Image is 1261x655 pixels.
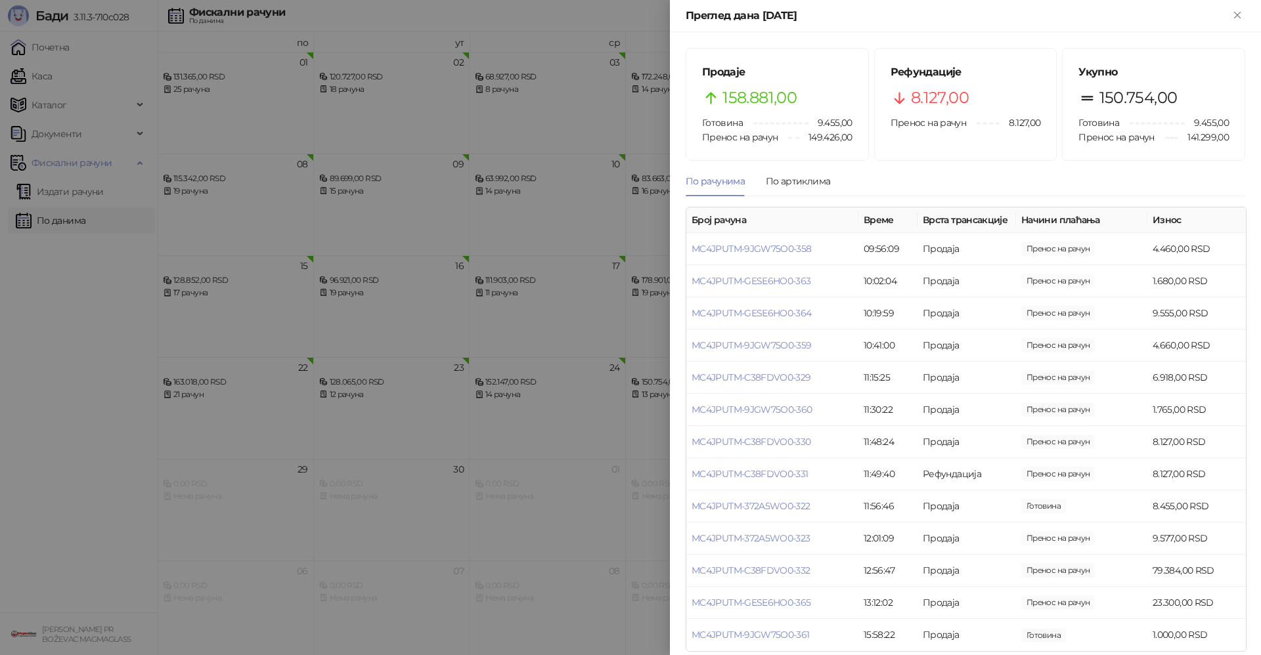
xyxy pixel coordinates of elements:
a: MC4JPUTM-372A5WO0-322 [692,500,810,512]
a: MC4JPUTM-C38FDVO0-332 [692,564,810,576]
td: 11:49:40 [858,458,918,490]
span: 150.754,00 [1099,85,1178,110]
a: MC4JPUTM-9JGW75O0-361 [692,629,810,641]
a: MC4JPUTM-C38FDVO0-331 [692,468,808,480]
span: 1.000,00 [1021,628,1066,643]
th: Начини плаћања [1016,207,1147,233]
td: Продаја [918,555,1016,587]
a: MC4JPUTM-9JGW75O0-358 [692,243,812,255]
span: Пренос на рачун [891,117,966,129]
span: 141.299,00 [1178,130,1229,144]
th: Број рачуна [686,207,858,233]
span: Готовина [1078,117,1119,129]
span: Пренос на рачун [702,131,778,143]
td: Продаја [918,297,1016,329]
span: 6.918,00 [1021,370,1095,385]
div: По рачунима [686,174,745,188]
td: 11:48:24 [858,426,918,458]
span: 4.660,00 [1021,338,1095,352]
a: MC4JPUTM-C38FDVO0-330 [692,436,811,448]
td: Продаја [918,426,1016,458]
td: 11:56:46 [858,490,918,522]
span: Пренос на рачун [1078,131,1154,143]
td: 1.680,00 RSD [1147,265,1246,297]
td: Продаја [918,490,1016,522]
span: 1.680,00 [1021,274,1095,288]
td: 8.127,00 RSD [1147,426,1246,458]
td: 10:41:00 [858,329,918,362]
span: 79.384,00 [1021,563,1095,578]
td: 4.460,00 RSD [1147,233,1246,265]
td: 23.300,00 RSD [1147,587,1246,619]
span: 23.300,00 [1021,595,1095,610]
a: MC4JPUTM-GESE6HO0-364 [692,307,812,319]
span: 9.455,00 [1185,116,1229,130]
span: 149.426,00 [799,130,852,144]
span: 8.127,00 [911,85,969,110]
td: 13:12:02 [858,587,918,619]
td: 6.918,00 RSD [1147,362,1246,394]
td: 10:19:59 [858,297,918,329]
a: MC4JPUTM-GESE6HO0-363 [692,275,811,287]
td: Продаја [918,362,1016,394]
td: 9.555,00 RSD [1147,297,1246,329]
span: 9.555,00 [1021,306,1095,320]
a: MC4JPUTM-GESE6HO0-365 [692,597,811,608]
span: 9.577,00 [1021,531,1095,545]
span: 8.127,00 [1000,116,1040,130]
td: 10:02:04 [858,265,918,297]
td: Рефундација [918,458,1016,490]
td: 11:15:25 [858,362,918,394]
td: 8.455,00 RSD [1147,490,1246,522]
td: 4.660,00 RSD [1147,329,1246,362]
span: 4.460,00 [1021,242,1095,256]
td: 12:56:47 [858,555,918,587]
th: Врста трансакције [918,207,1016,233]
td: Продаја [918,587,1016,619]
td: Продаја [918,394,1016,426]
td: 1.000,00 RSD [1147,619,1246,651]
span: 158.881,00 [722,85,797,110]
h5: Рефундације [891,64,1041,80]
button: Close [1229,8,1245,24]
th: Износ [1147,207,1246,233]
td: Продаја [918,265,1016,297]
a: MC4JPUTM-9JGW75O0-359 [692,339,812,351]
td: Продаја [918,329,1016,362]
td: Продаја [918,233,1016,265]
td: 9.577,00 RSD [1147,522,1246,555]
td: Продаја [918,619,1016,651]
a: MC4JPUTM-372A5WO0-323 [692,532,810,544]
h5: Укупно [1078,64,1229,80]
div: Преглед дана [DATE] [686,8,1229,24]
div: По артиклима [766,174,830,188]
td: 12:01:09 [858,522,918,555]
td: 15:58:22 [858,619,918,651]
td: 79.384,00 RSD [1147,555,1246,587]
a: MC4JPUTM-9JGW75O0-360 [692,404,812,415]
span: 9.455,00 [808,116,852,130]
td: 11:30:22 [858,394,918,426]
span: 8.127,00 [1021,467,1095,481]
td: 1.765,00 RSD [1147,394,1246,426]
th: Време [858,207,918,233]
td: 09:56:09 [858,233,918,265]
td: 8.127,00 RSD [1147,458,1246,490]
h5: Продаје [702,64,852,80]
span: 8.127,00 [1021,434,1095,449]
span: Готовина [702,117,743,129]
span: 1.765,00 [1021,402,1095,417]
span: 8.455,00 [1021,499,1066,513]
a: MC4JPUTM-C38FDVO0-329 [692,371,811,383]
td: Продаја [918,522,1016,555]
